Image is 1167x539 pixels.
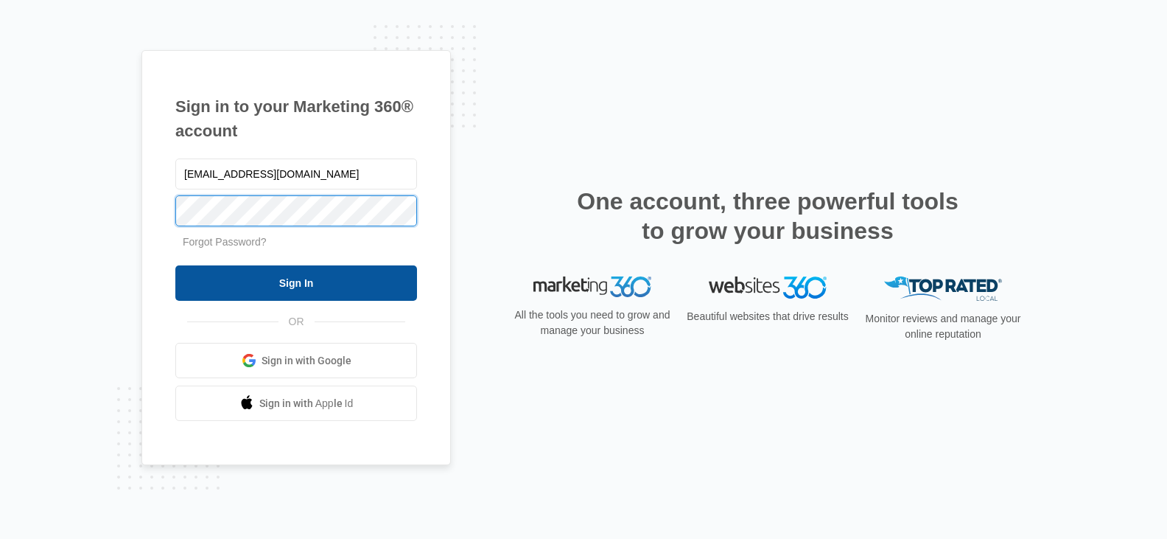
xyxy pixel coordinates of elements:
a: Forgot Password? [183,236,267,248]
a: Sign in with Google [175,343,417,378]
p: Beautiful websites that drive results [685,309,850,324]
input: Email [175,159,417,189]
img: Top Rated Local [884,277,1002,301]
span: OR [278,314,315,330]
span: Sign in with Apple Id [259,396,354,411]
p: Monitor reviews and manage your online reputation [861,311,1026,342]
a: Sign in with Apple Id [175,386,417,421]
h2: One account, three powerful tools to grow your business [572,187,963,246]
img: Websites 360 [709,277,827,298]
span: Sign in with Google [262,353,351,369]
img: Marketing 360 [533,277,651,297]
h1: Sign in to your Marketing 360® account [175,94,417,143]
p: All the tools you need to grow and manage your business [510,307,675,338]
input: Sign In [175,265,417,301]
